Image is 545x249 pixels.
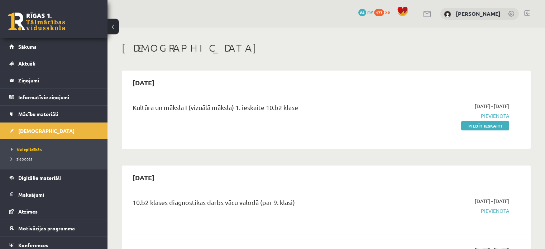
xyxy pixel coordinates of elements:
[9,38,99,55] a: Sākums
[374,9,384,16] span: 177
[125,74,162,91] h2: [DATE]
[18,174,61,181] span: Digitālie materiāli
[385,9,390,15] span: xp
[9,220,99,236] a: Motivācijas programma
[18,72,99,88] legend: Ziņojumi
[9,72,99,88] a: Ziņojumi
[456,10,501,17] a: [PERSON_NAME]
[18,242,48,248] span: Konferences
[133,102,380,116] div: Kultūra un māksla I (vizuālā māksla) 1. ieskaite 10.b2 klase
[8,13,65,30] a: Rīgas 1. Tālmācības vidusskola
[122,42,531,54] h1: [DEMOGRAPHIC_DATA]
[18,60,35,67] span: Aktuāli
[391,112,509,120] span: Pievienota
[18,208,38,215] span: Atzīmes
[11,156,32,162] span: Izlabotās
[18,111,58,117] span: Mācību materiāli
[444,11,451,18] img: Aleksandrija Līduma
[358,9,373,15] a: 84 mP
[11,147,42,152] span: Neizpildītās
[11,146,100,153] a: Neizpildītās
[18,43,37,50] span: Sākums
[18,225,75,231] span: Motivācijas programma
[18,186,99,203] legend: Maksājumi
[391,207,509,215] span: Pievienota
[18,89,99,105] legend: Informatīvie ziņojumi
[133,197,380,211] div: 10.b2 klases diagnostikas darbs vācu valodā (par 9. klasi)
[9,106,99,122] a: Mācību materiāli
[9,203,99,220] a: Atzīmes
[9,89,99,105] a: Informatīvie ziņojumi
[358,9,366,16] span: 84
[461,121,509,130] a: Pildīt ieskaiti
[374,9,393,15] a: 177 xp
[475,197,509,205] span: [DATE] - [DATE]
[475,102,509,110] span: [DATE] - [DATE]
[18,128,75,134] span: [DEMOGRAPHIC_DATA]
[367,9,373,15] span: mP
[125,169,162,186] h2: [DATE]
[9,55,99,72] a: Aktuāli
[9,186,99,203] a: Maksājumi
[9,169,99,186] a: Digitālie materiāli
[11,155,100,162] a: Izlabotās
[9,123,99,139] a: [DEMOGRAPHIC_DATA]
